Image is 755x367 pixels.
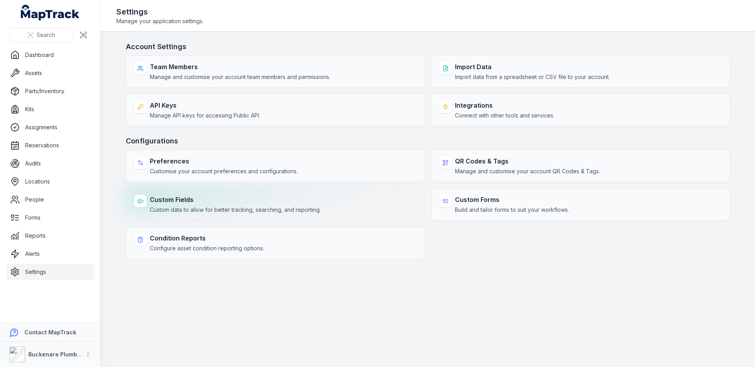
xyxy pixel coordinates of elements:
[431,188,730,220] a: Custom FormsBuild and tailor forms to suit your workflows.
[126,41,730,52] h3: Account Settings
[455,195,569,204] strong: Custom Forms
[455,167,600,175] span: Manage and customise your account QR Codes & Tags.
[6,210,94,226] a: Forms
[150,233,264,243] strong: Condition Reports
[28,351,132,358] strong: Buckenara Plumbing Gas & Electrical
[150,112,260,119] span: Manage API keys for accessing Public API.
[431,150,730,182] a: QR Codes & TagsManage and customise your account QR Codes & Tags.
[6,83,94,99] a: Parts/Inventory
[126,94,425,126] a: API KeysManage API keys for accessing Public API.
[431,94,730,126] a: IntegrationsConnect with other tools and services.
[126,188,425,220] a: Custom FieldsCustom data to allow for better tracking, searching, and reporting.
[455,156,600,166] strong: QR Codes & Tags
[6,47,94,63] a: Dashboard
[6,174,94,189] a: Locations
[37,31,55,39] span: Search
[150,73,330,81] span: Manage and customise your account team members and permissions.
[150,101,260,110] strong: API Keys
[6,264,94,280] a: Settings
[455,206,569,214] span: Build and tailor forms to suit your workflows.
[150,244,264,252] span: Configure asset condition reporting options.
[455,101,554,110] strong: Integrations
[6,156,94,171] a: Audits
[150,195,321,204] strong: Custom Fields
[9,28,73,42] button: Search
[126,136,730,147] h3: Configurations
[6,138,94,153] a: Reservations
[6,246,94,262] a: Alerts
[116,17,204,25] span: Manage your application settings.
[150,156,298,166] strong: Preferences
[6,65,94,81] a: Assets
[116,6,204,17] h2: Settings
[6,119,94,135] a: Assignments
[24,329,76,336] strong: Contact MapTrack
[6,228,94,244] a: Reports
[431,55,730,88] a: Import DataImport data from a spreadsheet or CSV file to your account.
[21,5,80,20] a: MapTrack
[455,73,610,81] span: Import data from a spreadsheet or CSV file to your account.
[6,192,94,207] a: People
[455,112,554,119] span: Connect with other tools and services.
[150,62,330,72] strong: Team Members
[455,62,610,72] strong: Import Data
[126,55,425,88] a: Team MembersManage and customise your account team members and permissions.
[6,101,94,117] a: Kits
[150,206,321,214] span: Custom data to allow for better tracking, searching, and reporting.
[126,227,425,259] a: Condition ReportsConfigure asset condition reporting options.
[150,167,298,175] span: Customise your account preferences and configurations.
[126,150,425,182] a: PreferencesCustomise your account preferences and configurations.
